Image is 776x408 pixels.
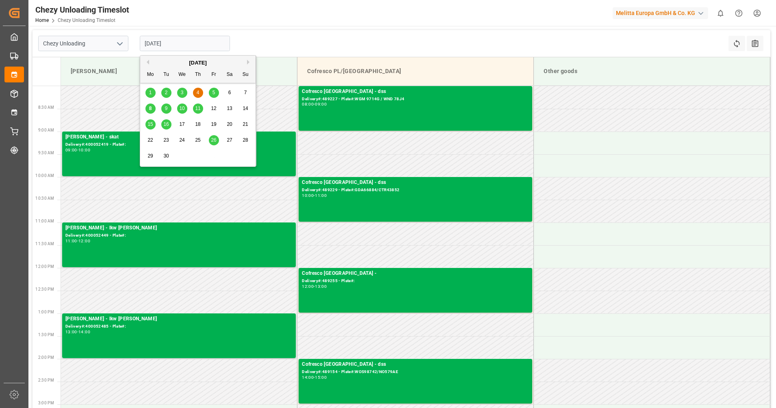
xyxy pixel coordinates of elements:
div: 14:00 [78,330,90,334]
button: Melitta Europa GmbH & Co. KG [613,5,711,21]
div: [PERSON_NAME] - lkw [PERSON_NAME] [65,315,293,323]
div: Choose Tuesday, September 23rd, 2025 [161,135,171,145]
div: Choose Wednesday, September 3rd, 2025 [177,88,187,98]
button: open menu [113,37,126,50]
span: 29 [147,153,153,159]
div: Mo [145,70,156,80]
div: Cofresco PL/[GEOGRAPHIC_DATA] [304,64,527,79]
button: Help Center [730,4,748,22]
div: Choose Tuesday, September 16th, 2025 [161,119,171,130]
div: Choose Tuesday, September 2nd, 2025 [161,88,171,98]
button: Previous Month [144,60,149,65]
div: Choose Friday, September 26th, 2025 [209,135,219,145]
span: 10:30 AM [35,196,54,201]
span: 17 [179,121,184,127]
span: 8 [149,106,152,111]
span: 3 [181,90,184,95]
span: 12 [211,106,216,111]
div: Choose Thursday, September 4th, 2025 [193,88,203,98]
span: 26 [211,137,216,143]
div: Delivery#:489227 - Plate#:WGM 9714G / WND 78J4 [302,96,529,103]
span: 4 [197,90,199,95]
div: 12:00 [302,285,314,288]
span: 11:00 AM [35,219,54,223]
div: Choose Friday, September 12th, 2025 [209,104,219,114]
div: - [77,148,78,152]
div: Choose Thursday, September 25th, 2025 [193,135,203,145]
div: 11:00 [315,194,327,197]
span: 3:00 PM [38,401,54,405]
div: Th [193,70,203,80]
div: Choose Friday, September 19th, 2025 [209,119,219,130]
span: 1:30 PM [38,332,54,337]
div: Choose Wednesday, September 10th, 2025 [177,104,187,114]
div: Cofresco [GEOGRAPHIC_DATA] - dss [302,361,529,369]
span: 30 [163,153,169,159]
div: 10:00 [78,148,90,152]
div: Choose Monday, September 1st, 2025 [145,88,156,98]
div: Choose Monday, September 8th, 2025 [145,104,156,114]
div: Choose Friday, September 5th, 2025 [209,88,219,98]
div: [PERSON_NAME] - skat [65,133,293,141]
span: 6 [228,90,231,95]
span: 22 [147,137,153,143]
div: 13:00 [315,285,327,288]
span: 25 [195,137,200,143]
div: Chezy Unloading Timeslot [35,4,129,16]
span: 14 [243,106,248,111]
div: Su [241,70,251,80]
span: 9 [165,106,168,111]
div: - [77,239,78,243]
span: 23 [163,137,169,143]
div: Choose Saturday, September 27th, 2025 [225,135,235,145]
span: 12:00 PM [35,264,54,269]
span: 8:30 AM [38,105,54,110]
span: 12:30 PM [35,287,54,291]
div: 14:00 [302,376,314,379]
div: Fr [209,70,219,80]
button: Next Month [247,60,252,65]
span: 9:30 AM [38,151,54,155]
div: 15:00 [315,376,327,379]
div: 12:00 [78,239,90,243]
div: Choose Monday, September 29th, 2025 [145,151,156,161]
div: 09:00 [65,148,77,152]
div: month 2025-09 [143,85,254,164]
div: - [314,376,315,379]
div: 10:00 [302,194,314,197]
div: Choose Saturday, September 13th, 2025 [225,104,235,114]
input: Type to search/select [38,36,128,51]
div: Choose Thursday, September 11th, 2025 [193,104,203,114]
div: - [314,194,315,197]
span: 1:00 PM [38,310,54,314]
div: Delivery#:489255 - Plate#: [302,278,529,285]
button: show 0 new notifications [711,4,730,22]
span: 5 [212,90,215,95]
span: 9:00 AM [38,128,54,132]
span: 1 [149,90,152,95]
span: 10:00 AM [35,173,54,178]
div: Delivery#:400052485 - Plate#: [65,323,293,330]
span: 2:30 PM [38,378,54,382]
div: Delivery#:400052419 - Plate#: [65,141,293,148]
span: 15 [147,121,153,127]
div: - [77,330,78,334]
span: 21 [243,121,248,127]
div: Melitta Europa GmbH & Co. KG [613,7,708,19]
span: 20 [227,121,232,127]
div: Choose Wednesday, September 24th, 2025 [177,135,187,145]
span: 18 [195,121,200,127]
div: Choose Saturday, September 6th, 2025 [225,88,235,98]
span: 19 [211,121,216,127]
div: - [314,102,315,106]
span: 13 [227,106,232,111]
span: 7 [244,90,247,95]
div: [PERSON_NAME] [67,64,290,79]
div: Choose Monday, September 15th, 2025 [145,119,156,130]
div: Choose Wednesday, September 17th, 2025 [177,119,187,130]
div: Choose Tuesday, September 9th, 2025 [161,104,171,114]
div: We [177,70,187,80]
div: Other goods [540,64,763,79]
span: 11:30 AM [35,242,54,246]
span: 27 [227,137,232,143]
